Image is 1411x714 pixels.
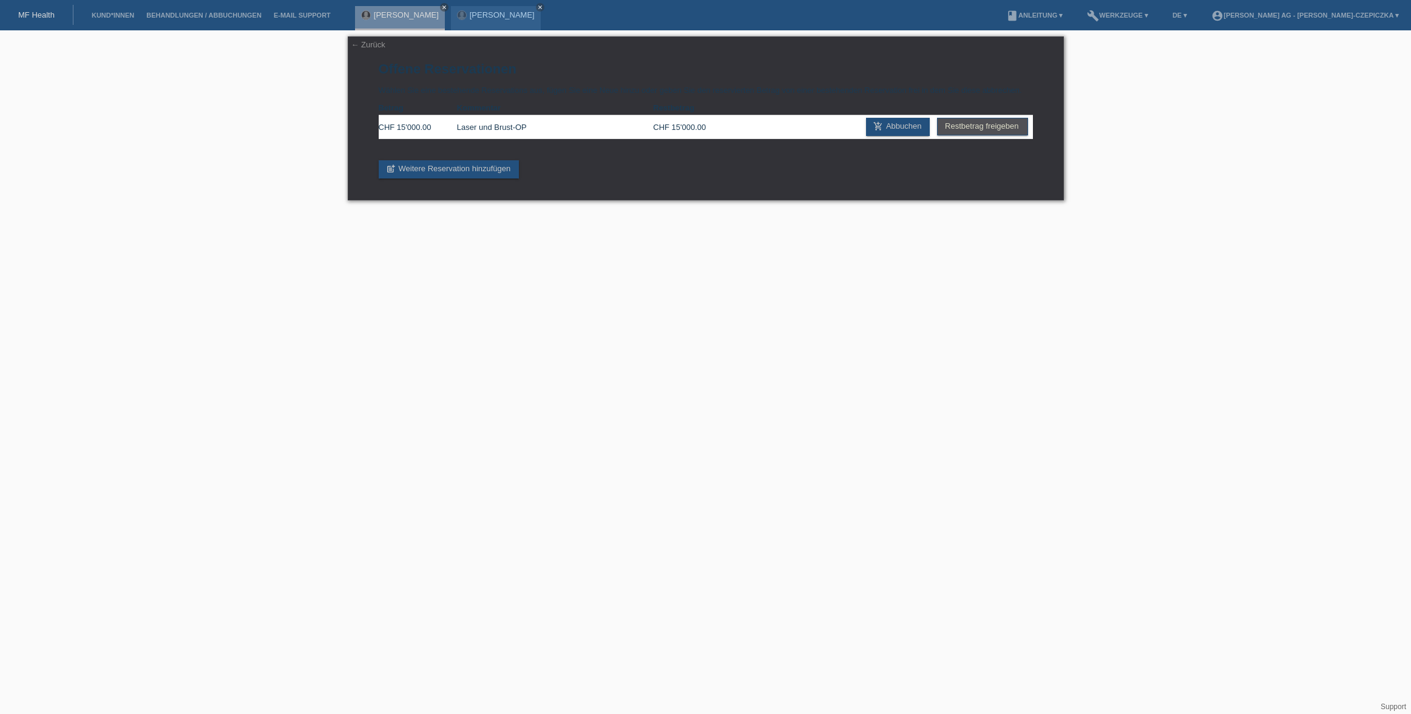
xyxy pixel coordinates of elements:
[379,160,519,178] a: post_addWeitere Reservation hinzufügen
[268,12,337,19] a: E-Mail Support
[18,10,55,19] a: MF Health
[1006,10,1018,22] i: book
[866,118,930,136] a: add_shopping_cartAbbuchen
[1087,10,1099,22] i: build
[86,12,140,19] a: Kund*innen
[873,121,883,131] i: add_shopping_cart
[457,115,653,139] td: Laser und Brust-OP
[470,10,535,19] a: [PERSON_NAME]
[536,3,544,12] a: close
[1211,10,1223,22] i: account_circle
[379,101,457,115] th: Betrag
[441,4,447,10] i: close
[1081,12,1154,19] a: buildWerkzeuge ▾
[379,61,1033,76] h1: Offene Reservationen
[140,12,268,19] a: Behandlungen / Abbuchungen
[653,101,731,115] th: Restbetrag
[1166,12,1193,19] a: DE ▾
[457,101,653,115] th: Kommentar
[351,40,385,49] a: ← Zurück
[379,115,457,139] td: CHF 15'000.00
[653,115,731,139] td: CHF 15'000.00
[374,10,439,19] a: [PERSON_NAME]
[386,164,396,174] i: post_add
[537,4,543,10] i: close
[1000,12,1069,19] a: bookAnleitung ▾
[348,36,1064,200] div: Wählen Sie eine bestehende Reservations aus, fügen Sie eine Neue hinzu oder geben Sie den reservi...
[1381,702,1406,711] a: Support
[937,118,1027,135] a: Restbetrag freigeben
[440,3,448,12] a: close
[1205,12,1405,19] a: account_circle[PERSON_NAME] AG - [PERSON_NAME]-Czepiczka ▾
